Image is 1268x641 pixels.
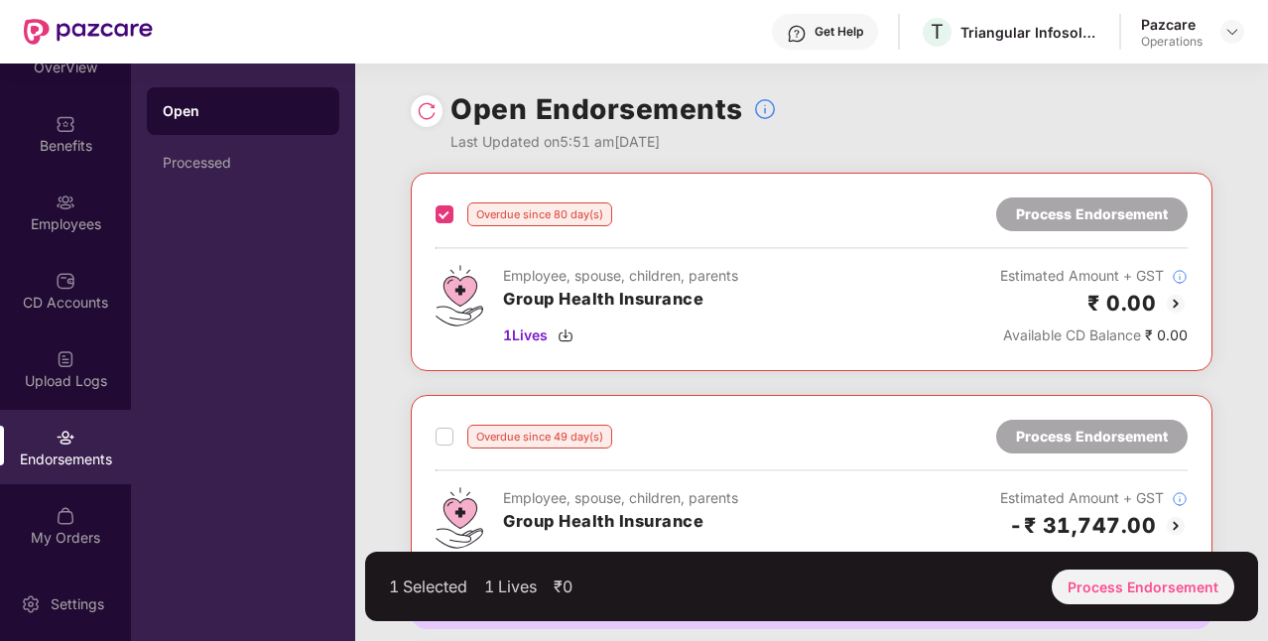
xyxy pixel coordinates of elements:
[931,20,944,44] span: T
[1164,292,1188,316] img: svg+xml;base64,PHN2ZyBpZD0iQmFjay0yMHgyMCIgeG1sbnM9Imh0dHA6Ly93d3cudzMub3JnLzIwMDAvc3ZnIiB3aWR0aD...
[467,202,612,226] div: Overdue since 80 day(s)
[436,265,483,326] img: svg+xml;base64,PHN2ZyB4bWxucz0iaHR0cDovL3d3dy53My5vcmcvMjAwMC9zdmciIHdpZHRoPSI0Ny43MTQiIGhlaWdodD...
[389,577,467,596] div: 1 Selected
[753,97,777,121] img: svg+xml;base64,PHN2ZyBpZD0iSW5mb18tXzMyeDMyIiBkYXRhLW5hbWU9IkluZm8gLSAzMngzMiIgeG1sbnM9Imh0dHA6Ly...
[815,24,863,40] div: Get Help
[163,155,323,171] div: Processed
[960,23,1099,42] div: Triangular Infosolutions Private Limited
[1000,324,1188,346] div: ₹ 0.00
[787,24,807,44] img: svg+xml;base64,PHN2ZyBpZD0iSGVscC0zMngzMiIgeG1sbnM9Imh0dHA6Ly93d3cudzMub3JnLzIwMDAvc3ZnIiB3aWR0aD...
[484,577,537,596] div: 1 Lives
[56,271,75,291] img: svg+xml;base64,PHN2ZyBpZD0iQ0RfQWNjb3VudHMiIGRhdGEtbmFtZT0iQ0QgQWNjb3VudHMiIHhtbG5zPSJodHRwOi8vd3...
[56,349,75,369] img: svg+xml;base64,PHN2ZyBpZD0iVXBsb2FkX0xvZ3MiIGRhdGEtbmFtZT0iVXBsb2FkIExvZ3MiIHhtbG5zPSJodHRwOi8vd3...
[56,428,75,448] img: svg+xml;base64,PHN2ZyBpZD0iRW5kb3JzZW1lbnRzIiB4bWxucz0iaHR0cDovL3d3dy53My5vcmcvMjAwMC9zdmciIHdpZH...
[24,19,153,45] img: New Pazcare Logo
[558,550,573,566] img: svg+xml;base64,PHN2ZyBpZD0iRG93bmxvYWQtMzJ4MzIiIHhtbG5zPSJodHRwOi8vd3d3LnczLm9yZy8yMDAwL3N2ZyIgd2...
[503,487,738,509] div: Employee, spouse, children, parents
[1052,570,1234,604] div: Process Endorsement
[1224,24,1240,40] img: svg+xml;base64,PHN2ZyBpZD0iRHJvcGRvd24tMzJ4MzIiIHhtbG5zPSJodHRwOi8vd3d3LnczLm9yZy8yMDAwL3N2ZyIgd2...
[1003,326,1141,343] span: Available CD Balance
[1000,487,1188,509] div: Estimated Amount + GST
[554,577,572,596] div: ₹0
[1141,34,1203,50] div: Operations
[1172,269,1188,285] img: svg+xml;base64,PHN2ZyBpZD0iSW5mb18tXzMyeDMyIiBkYXRhLW5hbWU9IkluZm8gLSAzMngzMiIgeG1sbnM9Imh0dHA6Ly...
[1141,15,1203,34] div: Pazcare
[1000,265,1188,287] div: Estimated Amount + GST
[56,506,75,526] img: svg+xml;base64,PHN2ZyBpZD0iTXlfT3JkZXJzIiBkYXRhLW5hbWU9Ik15IE9yZGVycyIgeG1sbnM9Imh0dHA6Ly93d3cudz...
[450,131,777,153] div: Last Updated on 5:51 am[DATE]
[503,547,548,569] span: 1 Lives
[56,192,75,212] img: svg+xml;base64,PHN2ZyBpZD0iRW1wbG95ZWVzIiB4bWxucz0iaHR0cDovL3d3dy53My5vcmcvMjAwMC9zdmciIHdpZHRoPS...
[1000,547,1188,569] div: ₹ 0.00
[417,101,437,121] img: svg+xml;base64,PHN2ZyBpZD0iUmVsb2FkLTMyeDMyIiB4bWxucz0iaHR0cDovL3d3dy53My5vcmcvMjAwMC9zdmciIHdpZH...
[1016,203,1168,225] div: Process Endorsement
[1003,549,1141,566] span: Available CD Balance
[1016,426,1168,448] div: Process Endorsement
[450,87,743,131] h1: Open Endorsements
[558,327,573,343] img: svg+xml;base64,PHN2ZyBpZD0iRG93bmxvYWQtMzJ4MzIiIHhtbG5zPSJodHRwOi8vd3d3LnczLm9yZy8yMDAwL3N2ZyIgd2...
[503,287,738,313] h3: Group Health Insurance
[1172,491,1188,507] img: svg+xml;base64,PHN2ZyBpZD0iSW5mb18tXzMyeDMyIiBkYXRhLW5hbWU9IkluZm8gLSAzMngzMiIgeG1sbnM9Imh0dHA6Ly...
[503,509,738,535] h3: Group Health Insurance
[1009,509,1156,542] h2: -₹ 31,747.00
[436,487,483,549] img: svg+xml;base64,PHN2ZyB4bWxucz0iaHR0cDovL3d3dy53My5vcmcvMjAwMC9zdmciIHdpZHRoPSI0Ny43MTQiIGhlaWdodD...
[56,114,75,134] img: svg+xml;base64,PHN2ZyBpZD0iQmVuZWZpdHMiIHhtbG5zPSJodHRwOi8vd3d3LnczLm9yZy8yMDAwL3N2ZyIgd2lkdGg9Ij...
[21,594,41,614] img: svg+xml;base64,PHN2ZyBpZD0iU2V0dGluZy0yMHgyMCIgeG1sbnM9Imh0dHA6Ly93d3cudzMub3JnLzIwMDAvc3ZnIiB3aW...
[1087,287,1156,320] h2: ₹ 0.00
[1164,514,1188,538] img: svg+xml;base64,PHN2ZyBpZD0iQmFjay0yMHgyMCIgeG1sbnM9Imh0dHA6Ly93d3cudzMub3JnLzIwMDAvc3ZnIiB3aWR0aD...
[45,594,110,614] div: Settings
[163,101,323,121] div: Open
[503,324,548,346] span: 1 Lives
[467,425,612,449] div: Overdue since 49 day(s)
[503,265,738,287] div: Employee, spouse, children, parents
